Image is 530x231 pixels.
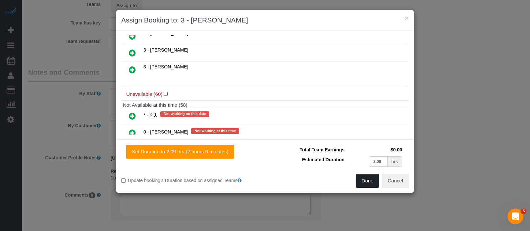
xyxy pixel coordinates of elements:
[121,178,126,183] input: Update booking's Duration based on assigned Teams
[388,156,402,167] div: hrs
[382,174,409,188] button: Cancel
[356,174,379,188] button: Done
[143,130,188,135] span: 0 - [PERSON_NAME]
[143,113,157,118] span: * - K.J.
[143,47,188,53] span: 3 - [PERSON_NAME]
[143,64,188,69] span: 3 - [PERSON_NAME]
[123,102,407,108] h4: Not Available at this time (58)
[507,209,523,224] iframe: Intercom live chat
[346,145,404,155] td: $0.00
[270,145,346,155] td: Total Team Earnings
[126,92,404,97] h4: Unavailable (60)
[302,157,344,162] span: Estimated Duration
[191,128,239,134] span: Not working at this time
[521,209,526,214] span: 5
[121,177,260,184] label: Update booking's Duration based on assigned Teams
[126,145,234,159] button: Set Duration to 2.00 hrs (2 hours 0 minutes)
[143,30,188,36] span: 2 - [PERSON_NAME]
[121,15,409,25] h3: Assign Booking to: 3 - [PERSON_NAME]
[405,15,409,21] button: ×
[160,111,209,117] span: Not working on this date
